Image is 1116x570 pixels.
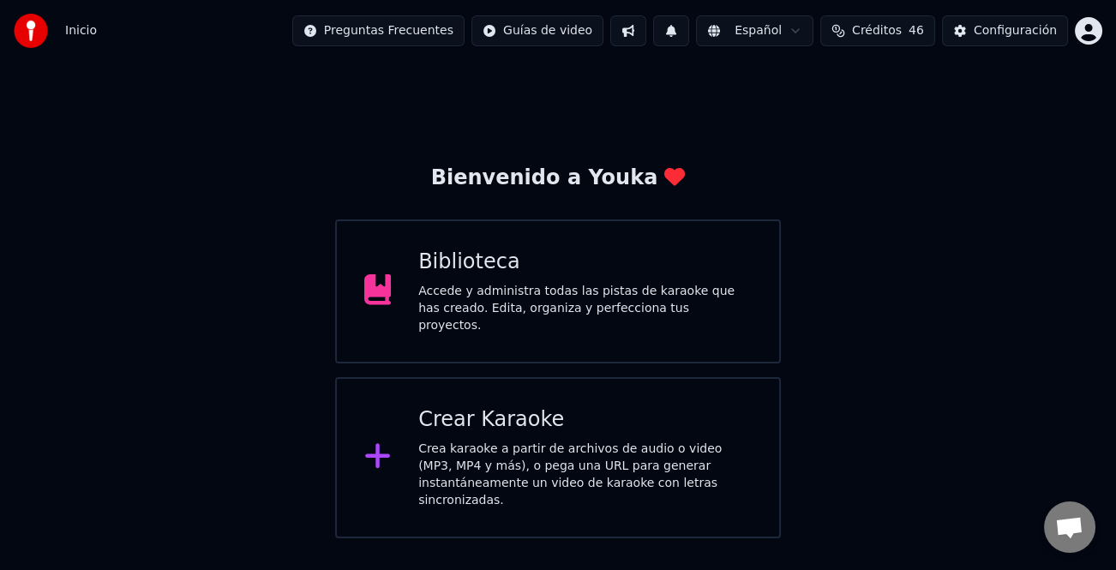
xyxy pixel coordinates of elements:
span: Inicio [65,22,97,39]
div: Configuración [974,22,1057,39]
div: Crear Karaoke [418,406,752,434]
div: Accede y administra todas las pistas de karaoke que has creado. Edita, organiza y perfecciona tus... [418,283,752,334]
span: 46 [909,22,924,39]
span: Créditos [852,22,902,39]
a: Chat abierto [1044,501,1095,553]
button: Créditos46 [820,15,935,46]
button: Preguntas Frecuentes [292,15,465,46]
button: Configuración [942,15,1068,46]
div: Biblioteca [418,249,752,276]
nav: breadcrumb [65,22,97,39]
button: Guías de video [471,15,603,46]
img: youka [14,14,48,48]
div: Crea karaoke a partir de archivos de audio o video (MP3, MP4 y más), o pega una URL para generar ... [418,441,752,509]
div: Bienvenido a Youka [431,165,686,192]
